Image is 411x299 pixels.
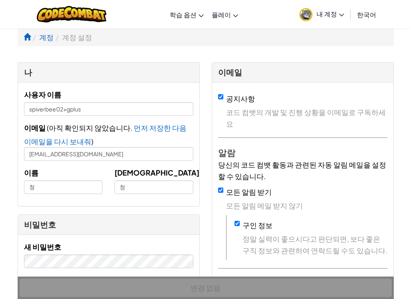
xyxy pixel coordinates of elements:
[170,10,196,19] span: 학습 옵션
[24,89,61,100] label: 사용자 이름
[54,31,92,43] li: 계정 설정
[24,219,193,230] div: 비밀번호
[166,4,208,25] a: 학습 옵션
[226,94,255,103] label: 공지사항
[243,233,387,256] span: 정말 실력이 좋으시다고 판단되면, 보다 좋은 구직 정보와 관련하여 연락드릴 수도 있습니다.
[353,4,380,25] a: 한국어
[357,10,376,19] span: 한국어
[243,220,273,230] label: 구인 정보
[24,123,46,132] span: 이메일
[208,4,242,25] a: 플레이
[299,8,313,21] img: avatar
[46,123,49,132] span: (
[114,167,199,178] label: [DEMOGRAPHIC_DATA]
[212,10,231,19] span: 플레이
[24,241,61,253] label: 새 비밀번호
[295,2,348,27] a: 내 계정
[24,67,193,78] div: 나
[24,167,38,178] label: 이름
[218,160,386,181] span: 당신의 코드 컴뱃 활동과 관련된 자동 알림 메일을 설정할 수 있습니다.
[226,187,272,196] label: 모든 알림 받기
[317,10,344,18] span: 내 계정
[226,200,387,211] span: 모든 알림 메일 받지 않기
[39,32,54,42] a: 계정
[218,146,387,159] h4: 알람
[37,6,107,22] img: CodeCombat logo
[218,67,387,78] div: 이메일
[24,274,117,286] label: 확인(다시한번 입력해주세요)
[49,123,134,132] span: 아직 확인되지 않았습니다.
[226,106,387,129] span: 코드 컴뱃의 개발 및 진행 상황을 이메일로 구독하세요
[91,137,93,146] span: )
